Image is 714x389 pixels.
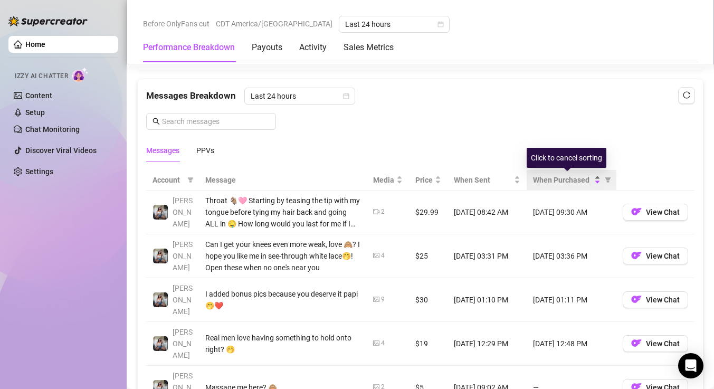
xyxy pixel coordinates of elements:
[381,207,385,217] div: 2
[381,338,385,348] div: 4
[252,41,282,54] div: Payouts
[373,174,394,186] span: Media
[373,208,379,215] span: video-camera
[373,296,379,302] span: picture
[8,16,88,26] img: logo-BBDzfeDw.svg
[143,41,235,54] div: Performance Breakdown
[25,40,45,49] a: Home
[173,240,193,272] span: [PERSON_NAME]
[153,336,168,351] img: ANDREA
[646,296,680,304] span: View Chat
[678,353,703,378] div: Open Intercom Messenger
[153,118,160,125] span: search
[199,170,367,191] th: Message
[605,177,611,183] span: filter
[162,116,270,127] input: Search messages
[381,295,385,305] div: 9
[527,234,616,278] td: [DATE] 03:36 PM
[409,170,448,191] th: Price
[623,335,688,352] button: OFView Chat
[153,249,168,263] img: ANDREA
[173,284,193,316] span: [PERSON_NAME]
[409,278,448,322] td: $30
[146,145,179,156] div: Messages
[527,278,616,322] td: [DATE] 01:11 PM
[25,91,52,100] a: Content
[187,177,194,183] span: filter
[448,234,527,278] td: [DATE] 03:31 PM
[72,67,89,82] img: AI Chatter
[683,91,690,99] span: reload
[15,71,68,81] span: Izzy AI Chatter
[153,292,168,307] img: ANDREA
[196,145,214,156] div: PPVs
[173,328,193,359] span: [PERSON_NAME]
[344,41,394,54] div: Sales Metrics
[185,172,196,188] span: filter
[343,93,349,99] span: calendar
[646,208,680,216] span: View Chat
[527,148,606,168] div: Click to cancel sorting
[373,252,379,259] span: picture
[527,191,616,234] td: [DATE] 09:30 AM
[448,170,527,191] th: When Sent
[623,204,688,221] button: OFView Chat
[251,88,349,104] span: Last 24 hours
[143,16,210,32] span: Before OnlyFans cut
[205,239,360,273] div: Can I get your knees even more weak, love 🙈? I hope you like me in see-through white lace🤭! Open ...
[631,294,642,305] img: OF
[25,108,45,117] a: Setup
[25,125,80,134] a: Chat Monitoring
[631,206,642,217] img: OF
[631,250,642,261] img: OF
[367,170,409,191] th: Media
[409,322,448,366] td: $19
[533,174,592,186] span: When Purchased
[623,254,688,262] a: OFView Chat
[646,339,680,348] span: View Chat
[448,322,527,366] td: [DATE] 12:29 PM
[623,341,688,350] a: OFView Chat
[437,21,444,27] span: calendar
[623,298,688,306] a: OFView Chat
[373,340,379,346] span: picture
[415,174,433,186] span: Price
[153,205,168,220] img: ANDREA
[623,291,688,308] button: OFView Chat
[173,196,193,228] span: [PERSON_NAME]
[25,146,97,155] a: Discover Viral Videos
[646,252,680,260] span: View Chat
[527,322,616,366] td: [DATE] 12:48 PM
[409,234,448,278] td: $25
[409,191,448,234] td: $29.99
[448,191,527,234] td: [DATE] 08:42 AM
[205,195,360,230] div: Throat 🐐🩷 Starting by teasing the tip with my tongue before tying my hair back and going ALL in 🤤...
[205,288,360,311] div: I added bonus pics because you deserve it papi 🤭❤️
[299,41,327,54] div: Activity
[623,248,688,264] button: OFView Chat
[345,16,443,32] span: Last 24 hours
[603,172,613,188] span: filter
[205,332,360,355] div: Real men love having something to hold onto right? 🤭
[153,174,183,186] span: Account
[146,88,694,105] div: Messages Breakdown
[623,210,688,219] a: OFView Chat
[448,278,527,322] td: [DATE] 01:10 PM
[381,251,385,261] div: 4
[631,338,642,348] img: OF
[527,170,616,191] th: When Purchased
[454,174,512,186] span: When Sent
[25,167,53,176] a: Settings
[216,16,332,32] span: CDT America/[GEOGRAPHIC_DATA]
